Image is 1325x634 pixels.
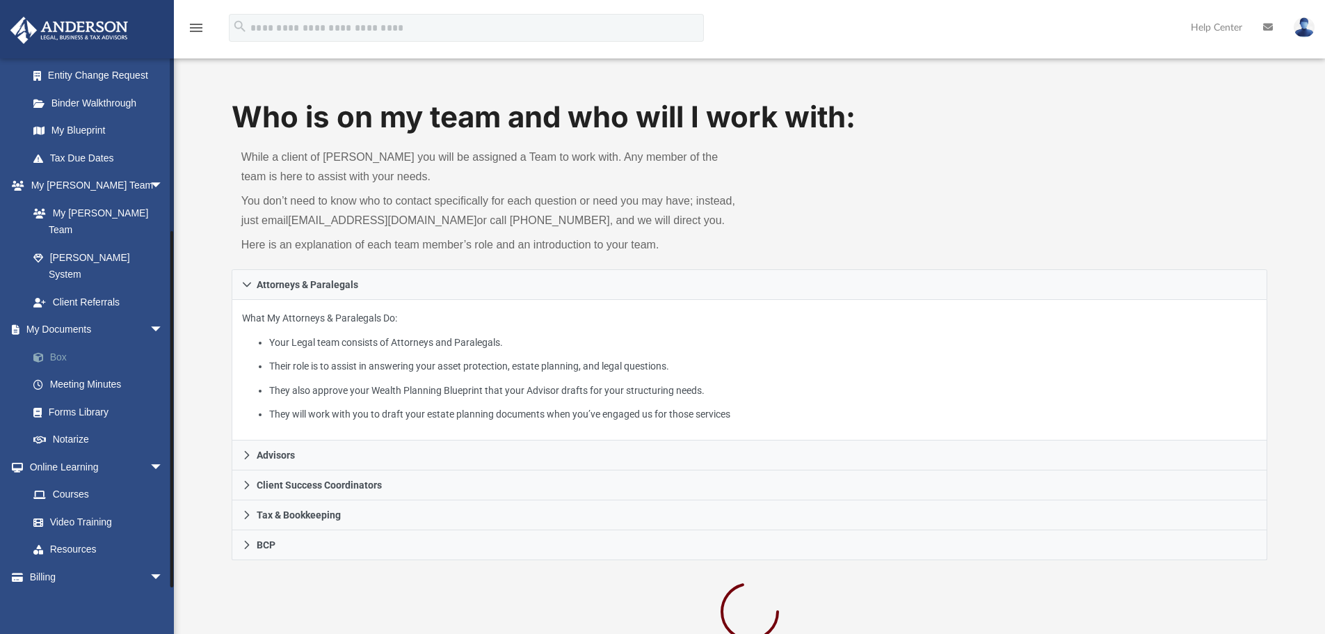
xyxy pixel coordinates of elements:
[232,530,1268,560] a: BCP
[150,316,177,344] span: arrow_drop_down
[269,334,1257,351] li: Your Legal team consists of Attorneys and Paralegals.
[188,19,204,36] i: menu
[232,441,1268,470] a: Advisors
[242,310,1258,423] p: What My Attorneys & Paralegals Do:
[241,191,740,230] p: You don’t need to know who to contact specifically for each question or need you may have; instea...
[19,426,184,454] a: Notarize
[257,510,341,520] span: Tax & Bookkeeping
[269,358,1257,375] li: Their role is to assist in answering your asset protection, estate planning, and legal questions.
[6,17,132,44] img: Anderson Advisors Platinum Portal
[19,371,184,399] a: Meeting Minutes
[150,563,177,592] span: arrow_drop_down
[232,19,248,34] i: search
[10,453,177,481] a: Online Learningarrow_drop_down
[269,406,1257,423] li: They will work with you to draft your estate planning documents when you’ve engaged us for those ...
[257,480,382,490] span: Client Success Coordinators
[232,500,1268,530] a: Tax & Bookkeeping
[232,470,1268,500] a: Client Success Coordinators
[232,300,1268,441] div: Attorneys & Paralegals
[150,172,177,200] span: arrow_drop_down
[288,214,476,226] a: [EMAIL_ADDRESS][DOMAIN_NAME]
[257,450,295,460] span: Advisors
[150,453,177,482] span: arrow_drop_down
[19,288,177,316] a: Client Referrals
[19,343,184,371] a: Box
[19,398,177,426] a: Forms Library
[19,89,184,117] a: Binder Walkthrough
[19,199,170,244] a: My [PERSON_NAME] Team
[241,235,740,255] p: Here is an explanation of each team member’s role and an introduction to your team.
[232,97,1268,138] h1: Who is on my team and who will I work with:
[257,540,275,550] span: BCP
[269,382,1257,399] li: They also approve your Wealth Planning Blueprint that your Advisor drafts for your structuring ne...
[188,26,204,36] a: menu
[19,62,184,90] a: Entity Change Request
[1294,17,1315,38] img: User Pic
[257,280,358,290] span: Attorneys & Paralegals
[10,172,177,200] a: My [PERSON_NAME] Teamarrow_drop_down
[19,481,177,509] a: Courses
[19,508,170,536] a: Video Training
[232,269,1268,300] a: Attorneys & Paralegals
[241,148,740,187] p: While a client of [PERSON_NAME] you will be assigned a Team to work with. Any member of the team ...
[10,563,184,591] a: Billingarrow_drop_down
[19,144,184,172] a: Tax Due Dates
[19,536,177,564] a: Resources
[19,244,177,288] a: [PERSON_NAME] System
[10,316,184,344] a: My Documentsarrow_drop_down
[19,117,177,145] a: My Blueprint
